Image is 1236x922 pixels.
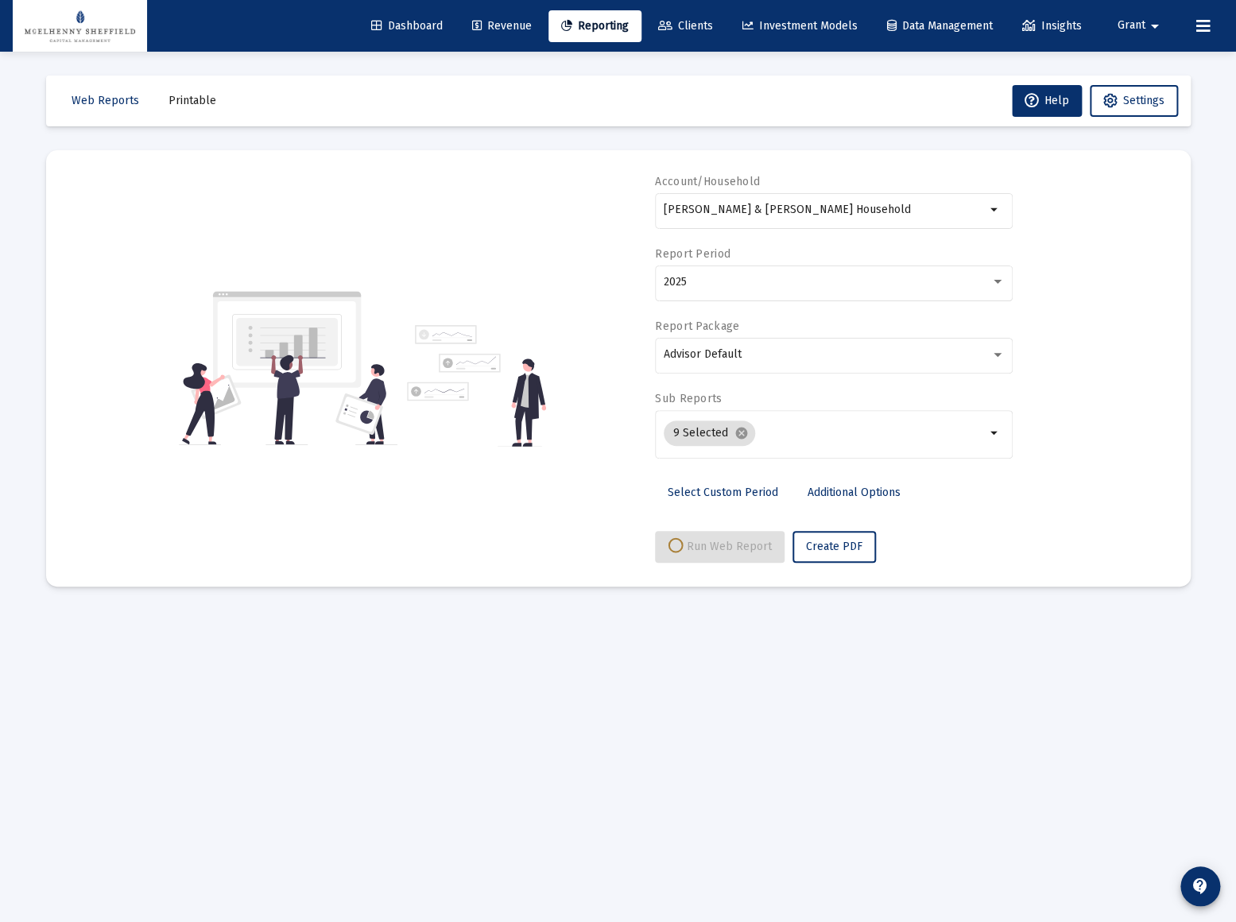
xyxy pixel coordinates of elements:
[730,10,870,42] a: Investment Models
[1118,19,1145,33] span: Grant
[808,486,901,499] span: Additional Options
[59,85,152,117] button: Web Reports
[169,94,216,107] span: Printable
[459,10,544,42] a: Revenue
[1145,10,1164,42] mat-icon: arrow_drop_down
[664,347,742,361] span: Advisor Default
[792,531,876,563] button: Create PDF
[1022,19,1082,33] span: Insights
[664,420,755,446] mat-chip: 9 Selected
[655,392,722,405] label: Sub Reports
[655,531,785,563] button: Run Web Report
[645,10,726,42] a: Clients
[664,417,986,449] mat-chip-list: Selection
[668,540,772,553] span: Run Web Report
[664,275,687,289] span: 2025
[658,19,713,33] span: Clients
[986,424,1005,443] mat-icon: arrow_drop_down
[371,19,443,33] span: Dashboard
[358,10,455,42] a: Dashboard
[472,19,532,33] span: Revenue
[25,10,135,42] img: Dashboard
[806,540,862,553] span: Create PDF
[561,19,629,33] span: Reporting
[1090,85,1178,117] button: Settings
[72,94,139,107] span: Web Reports
[655,320,739,333] label: Report Package
[548,10,641,42] a: Reporting
[664,203,986,216] input: Search or select an account or household
[407,325,546,447] img: reporting-alt
[986,200,1005,219] mat-icon: arrow_drop_down
[1191,877,1210,896] mat-icon: contact_support
[887,19,993,33] span: Data Management
[1098,10,1184,41] button: Grant
[655,175,760,188] label: Account/Household
[742,19,858,33] span: Investment Models
[655,247,730,261] label: Report Period
[874,10,1005,42] a: Data Management
[179,289,397,447] img: reporting
[1009,10,1095,42] a: Insights
[734,426,749,440] mat-icon: cancel
[1025,94,1069,107] span: Help
[668,486,778,499] span: Select Custom Period
[156,85,229,117] button: Printable
[1012,85,1082,117] button: Help
[1123,94,1164,107] span: Settings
